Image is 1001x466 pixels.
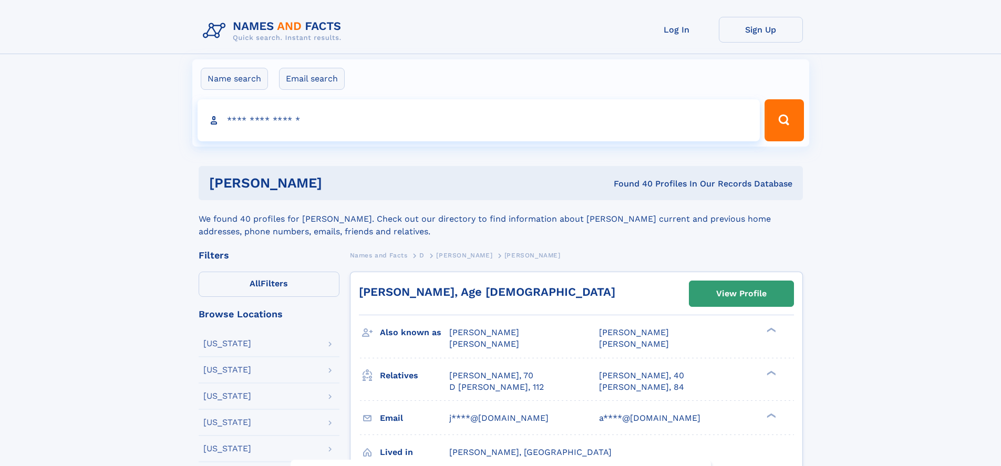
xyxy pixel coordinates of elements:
[350,248,408,262] a: Names and Facts
[716,282,767,306] div: View Profile
[599,339,669,349] span: [PERSON_NAME]
[203,392,251,400] div: [US_STATE]
[764,327,777,334] div: ❯
[380,409,449,427] h3: Email
[599,370,684,381] a: [PERSON_NAME], 40
[436,252,492,259] span: [PERSON_NAME]
[203,418,251,427] div: [US_STATE]
[279,68,345,90] label: Email search
[359,285,615,298] a: [PERSON_NAME], Age [DEMOGRAPHIC_DATA]
[764,412,777,419] div: ❯
[203,339,251,348] div: [US_STATE]
[199,272,339,297] label: Filters
[199,200,803,238] div: We found 40 profiles for [PERSON_NAME]. Check out our directory to find information about [PERSON...
[419,252,425,259] span: D
[203,444,251,453] div: [US_STATE]
[599,327,669,337] span: [PERSON_NAME]
[380,367,449,385] h3: Relatives
[199,309,339,319] div: Browse Locations
[203,366,251,374] div: [US_STATE]
[719,17,803,43] a: Sign Up
[764,369,777,376] div: ❯
[250,278,261,288] span: All
[449,327,519,337] span: [PERSON_NAME]
[419,248,425,262] a: D
[468,178,792,190] div: Found 40 Profiles In Our Records Database
[449,447,612,457] span: [PERSON_NAME], [GEOGRAPHIC_DATA]
[449,370,533,381] a: [PERSON_NAME], 70
[436,248,492,262] a: [PERSON_NAME]
[199,17,350,45] img: Logo Names and Facts
[201,68,268,90] label: Name search
[765,99,803,141] button: Search Button
[449,381,544,393] a: D [PERSON_NAME], 112
[504,252,561,259] span: [PERSON_NAME]
[635,17,719,43] a: Log In
[449,339,519,349] span: [PERSON_NAME]
[199,251,339,260] div: Filters
[599,381,684,393] a: [PERSON_NAME], 84
[209,177,468,190] h1: [PERSON_NAME]
[198,99,760,141] input: search input
[380,324,449,341] h3: Also known as
[689,281,793,306] a: View Profile
[380,443,449,461] h3: Lived in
